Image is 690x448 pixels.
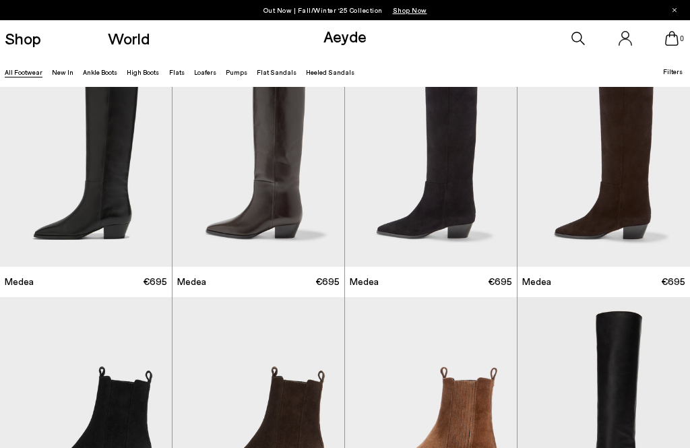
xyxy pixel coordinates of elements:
[52,68,73,76] a: New In
[661,275,685,288] span: €695
[263,3,427,17] p: Out Now | Fall/Winter ‘25 Collection
[679,35,685,42] span: 0
[323,26,367,46] a: Aeyde
[315,275,340,288] span: €695
[5,275,34,288] span: Medea
[143,275,167,288] span: €695
[177,275,206,288] span: Medea
[665,31,679,46] a: 0
[517,267,690,297] a: Medea €695
[345,267,517,297] a: Medea €695
[108,30,150,46] a: World
[5,30,41,46] a: Shop
[345,51,517,267] img: Medea Suede Knee-High Boots
[172,267,344,297] a: Medea €695
[306,68,354,76] a: Heeled Sandals
[169,68,185,76] a: Flats
[172,51,344,267] img: Medea Knee-High Boots
[488,275,512,288] span: €695
[517,51,690,267] img: Medea Suede Knee-High Boots
[257,68,296,76] a: Flat Sandals
[5,68,42,76] a: All Footwear
[83,68,117,76] a: Ankle Boots
[350,275,379,288] span: Medea
[522,275,551,288] span: Medea
[127,68,159,76] a: High Boots
[393,6,427,14] span: Navigate to /collections/new-in
[194,68,216,76] a: Loafers
[226,68,247,76] a: Pumps
[663,67,683,75] span: Filters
